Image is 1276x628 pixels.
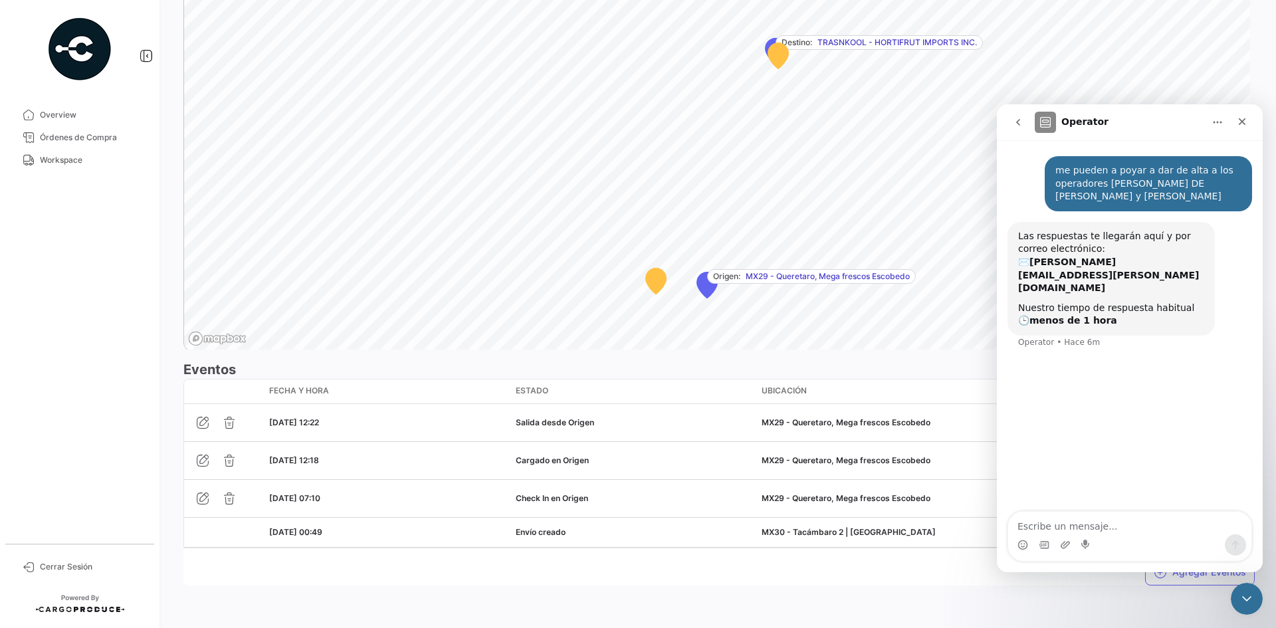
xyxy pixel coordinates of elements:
span: Overview [40,109,144,121]
div: Check In en Origen [516,492,752,504]
h3: Eventos [183,360,1255,379]
div: MX29 - Queretaro, Mega frescos Escobedo [762,417,998,429]
div: Map marker [768,43,789,69]
span: Fecha y Hora [269,385,329,397]
span: Ubicación [762,385,807,397]
span: TRASNKOOL - HORTIFRUT IMPORTS INC. [817,37,977,49]
datatable-header-cell: Ubicación [756,379,1003,403]
span: Destino: [782,37,812,49]
a: Mapbox logo [188,331,247,346]
div: MX29 - Queretaro, Mega frescos Escobedo [762,455,998,467]
span: Estado [516,385,548,397]
span: [DATE] 07:10 [269,493,320,503]
datatable-header-cell: Estado [510,379,757,403]
img: powered-by.png [47,16,113,82]
span: [DATE] 12:18 [269,455,319,465]
datatable-header-cell: Fecha y Hora [264,379,510,403]
span: [DATE] 00:49 [269,527,322,537]
span: Workspace [40,154,144,166]
div: Map marker [696,272,718,298]
div: Cargado en Origen [516,455,752,467]
button: Agregar Eventos [1145,559,1255,585]
a: Workspace [11,149,149,171]
span: Órdenes de Compra [40,132,144,144]
span: Origen: [713,270,740,282]
span: [DATE] 12:22 [269,417,319,427]
span: MX29 - Queretaro, Mega frescos Escobedo [746,270,910,282]
a: Órdenes de Compra [11,126,149,149]
span: Cerrar Sesión [40,561,144,573]
div: Salida desde Origen [516,417,752,429]
div: Map marker [765,38,786,64]
div: MX29 - Queretaro, Mega frescos Escobedo [762,492,998,504]
div: MX30 - Tacámbaro 2 | [GEOGRAPHIC_DATA] [762,526,998,538]
iframe: Intercom live chat [1231,583,1263,615]
iframe: Intercom live chat [997,104,1263,572]
div: Map marker [645,268,667,294]
div: Envío creado [516,526,752,538]
a: Overview [11,104,149,126]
